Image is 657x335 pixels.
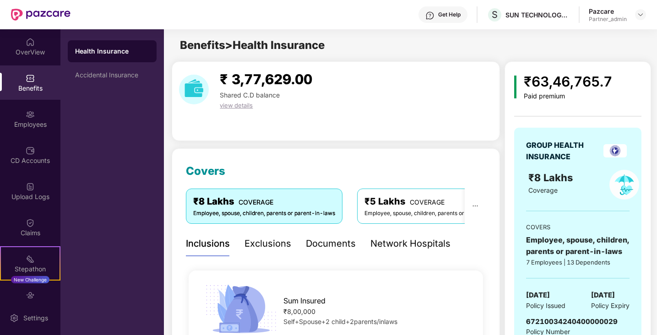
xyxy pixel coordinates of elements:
[637,11,644,18] img: svg+xml;base64,PHN2ZyBpZD0iRHJvcGRvd24tMzJ4MzIiIHhtbG5zPSJodHRwOi8vd3d3LnczLm9yZy8yMDAwL3N2ZyIgd2...
[26,38,35,47] img: svg+xml;base64,PHN2ZyBpZD0iSG9tZSIgeG1sbnM9Imh0dHA6Ly93d3cudzMub3JnLzIwMDAvc3ZnIiB3aWR0aD0iMjAiIG...
[526,290,550,301] span: [DATE]
[603,144,627,157] img: insurerLogo
[26,74,35,83] img: svg+xml;base64,PHN2ZyBpZD0iQmVuZWZpdHMiIHhtbG5zPSJodHRwOi8vd3d3LnczLm9yZy8yMDAwL3N2ZyIgd2lkdGg9Ij...
[26,110,35,119] img: svg+xml;base64,PHN2ZyBpZD0iRW1wbG95ZWVzIiB4bWxucz0iaHR0cDovL3d3dy53My5vcmcvMjAwMC9zdmciIHdpZHRoPS...
[26,254,35,264] img: svg+xml;base64,PHN2ZyB4bWxucz0iaHR0cDovL3d3dy53My5vcmcvMjAwMC9zdmciIHdpZHRoPSIyMSIgaGVpZ2h0PSIyMC...
[1,265,60,274] div: Stepathon
[528,186,558,194] span: Coverage
[283,318,397,325] span: Self+Spouse+2 child+2parents/inlaws
[283,307,470,317] div: ₹8,00,000
[239,198,273,206] span: COVERAGE
[75,71,149,79] div: Accidental Insurance
[609,170,639,200] img: policyIcon
[10,313,19,323] img: svg+xml;base64,PHN2ZyBpZD0iU2V0dGluZy0yMHgyMCIgeG1sbnM9Imh0dHA6Ly93d3cudzMub3JnLzIwMDAvc3ZnIiB3aW...
[26,218,35,227] img: svg+xml;base64,PHN2ZyBpZD0iQ2xhaW0iIHhtbG5zPSJodHRwOi8vd3d3LnczLm9yZy8yMDAwL3N2ZyIgd2lkdGg9IjIwIi...
[180,38,325,52] span: Benefits > Health Insurance
[526,258,630,267] div: 7 Employees | 13 Dependents
[526,222,630,232] div: COVERS
[472,203,478,209] span: ellipsis
[364,195,506,209] div: ₹5 Lakhs
[283,295,326,307] span: Sum Insured
[220,102,253,109] span: view details
[306,237,356,251] div: Documents
[526,317,618,326] span: 67210034240400000029
[244,237,291,251] div: Exclusions
[526,301,565,311] span: Policy Issued
[410,198,445,206] span: COVERAGE
[589,16,627,23] div: Partner_admin
[438,11,461,18] div: Get Help
[186,237,230,251] div: Inclusions
[220,71,312,87] span: ₹ 3,77,629.00
[26,291,35,300] img: svg+xml;base64,PHN2ZyBpZD0iRW5kb3JzZW1lbnRzIiB4bWxucz0iaHR0cDovL3d3dy53My5vcmcvMjAwMC9zdmciIHdpZH...
[591,301,630,311] span: Policy Expiry
[589,7,627,16] div: Pazcare
[193,209,335,218] div: Employee, spouse, children, parents or parent-in-laws
[591,290,615,301] span: [DATE]
[526,234,630,257] div: Employee, spouse, children, parents or parent-in-laws
[524,92,612,100] div: Paid premium
[505,11,570,19] div: SUN TECHNOLOGY INTEGRATORS PRIVATE LIMITED
[514,76,516,98] img: icon
[220,91,280,99] span: Shared C.D balance
[425,11,434,20] img: svg+xml;base64,PHN2ZyBpZD0iSGVscC0zMngzMiIgeG1sbnM9Imh0dHA6Ly93d3cudzMub3JnLzIwMDAvc3ZnIiB3aWR0aD...
[193,195,335,209] div: ₹8 Lakhs
[21,313,51,323] div: Settings
[524,71,612,92] div: ₹63,46,765.7
[75,47,149,56] div: Health Insurance
[465,189,486,223] button: ellipsis
[364,209,506,218] div: Employee, spouse, children, parents or parent-in-laws
[370,237,451,251] div: Network Hospitals
[186,164,225,178] span: Covers
[492,9,498,20] span: S
[26,146,35,155] img: svg+xml;base64,PHN2ZyBpZD0iQ0RfQWNjb3VudHMiIGRhdGEtbmFtZT0iQ0QgQWNjb3VudHMiIHhtbG5zPSJodHRwOi8vd3...
[11,276,49,283] div: New Challenge
[26,182,35,191] img: svg+xml;base64,PHN2ZyBpZD0iVXBsb2FkX0xvZ3MiIGRhdGEtbmFtZT0iVXBsb2FkIExvZ3MiIHhtbG5zPSJodHRwOi8vd3...
[179,75,209,104] img: download
[11,9,71,21] img: New Pazcare Logo
[526,140,600,162] div: GROUP HEALTH INSURANCE
[528,172,576,184] span: ₹8 Lakhs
